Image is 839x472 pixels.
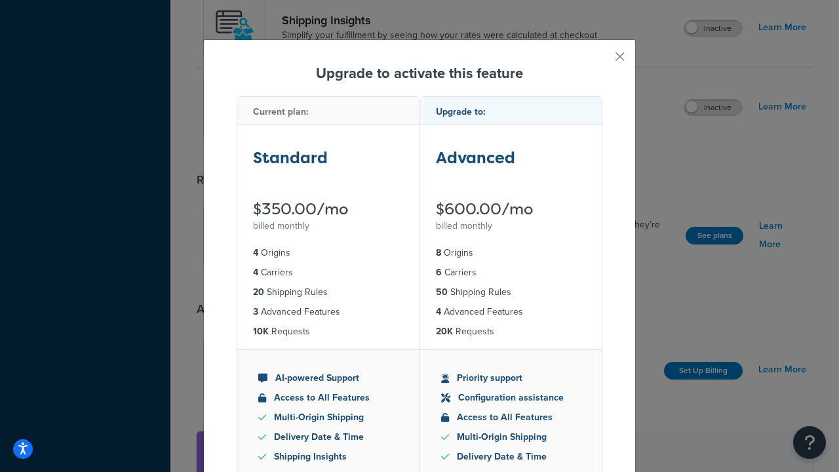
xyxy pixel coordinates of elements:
li: Shipping Insights [258,450,399,464]
strong: 8 [436,246,441,260]
li: Origins [253,246,404,260]
div: Current plan: [237,97,419,125]
div: billed monthly [436,217,587,235]
li: Shipping Rules [253,285,404,300]
strong: 4 [436,305,441,319]
div: $600.00/mo [436,201,587,217]
li: Advanced Features [253,305,404,319]
strong: 20K [436,324,453,338]
li: Carriers [436,265,587,280]
li: Delivery Date & Time [441,450,581,464]
strong: 4 [253,246,258,260]
li: Advanced Features [436,305,587,319]
strong: 50 [436,285,448,299]
li: Multi-Origin Shipping [258,410,399,425]
strong: Advanced [436,147,515,168]
li: Delivery Date & Time [258,430,399,444]
li: Requests [253,324,404,339]
strong: 20 [253,285,264,299]
li: Configuration assistance [441,391,581,405]
strong: Upgrade to activate this feature [316,62,523,84]
strong: Standard [253,147,328,168]
strong: 6 [436,265,442,279]
strong: 4 [253,265,258,279]
div: billed monthly [253,217,404,235]
li: Shipping Rules [436,285,587,300]
li: Access to All Features [258,391,399,405]
li: Multi-Origin Shipping [441,430,581,444]
div: $350.00/mo [253,201,404,217]
strong: 10K [253,324,269,338]
li: Origins [436,246,587,260]
li: Priority support [441,371,581,385]
div: Upgrade to: [420,97,602,125]
li: AI-powered Support [258,371,399,385]
li: Access to All Features [441,410,581,425]
li: Requests [436,324,587,339]
li: Carriers [253,265,404,280]
strong: 3 [253,305,258,319]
